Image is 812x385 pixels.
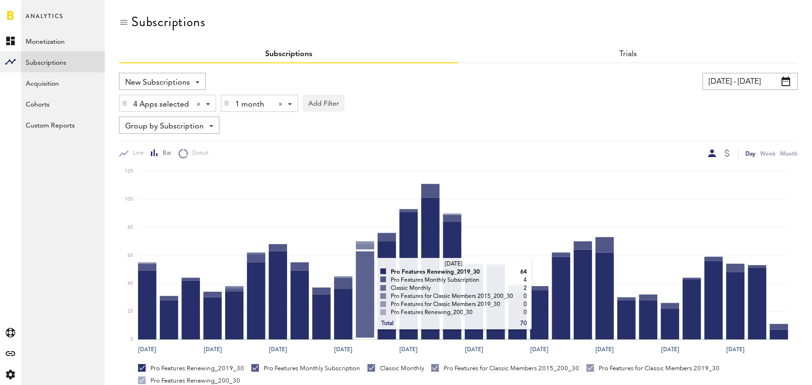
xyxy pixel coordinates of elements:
text: 120 [125,169,133,174]
span: Analytics [26,10,63,30]
a: Subscriptions [21,51,105,72]
a: Cohorts [21,93,105,114]
text: 0 [130,337,133,342]
div: Pro Features for Classic Members 2019_30 [586,364,720,373]
span: Group by Subscription [125,118,204,135]
text: [DATE] [269,345,287,354]
span: Line [129,149,144,158]
div: Pro Features Renewing_2019_30 [138,364,244,373]
img: trash_awesome_blue.svg [224,100,229,107]
img: trash_awesome_blue.svg [122,100,128,107]
div: Pro Features Monthly Subscription [251,364,360,373]
div: Day [745,148,755,158]
text: [DATE] [595,345,614,354]
text: [DATE] [334,345,352,354]
text: 100 [125,197,133,202]
span: Donut [188,149,208,158]
text: 40 [128,281,133,286]
text: [DATE] [661,345,679,354]
text: 20 [128,309,133,314]
text: [DATE] [399,345,417,354]
div: Pro Features for Classic Members 2015_200_30 [431,364,579,373]
div: Pro Features Renewing_200_30 [138,376,240,385]
div: Delete [119,95,130,111]
div: Clear [197,102,200,106]
text: [DATE] [138,345,156,354]
button: Add Filter [303,95,345,112]
span: Bar [158,149,171,158]
div: Delete [221,95,232,111]
text: 80 [128,225,133,230]
a: Trials [619,50,637,58]
a: Acquisition [21,72,105,93]
div: Week [760,148,775,158]
a: Custom Reports [21,114,105,135]
text: 60 [128,253,133,258]
div: Month [780,148,798,158]
a: Monetization [21,30,105,51]
div: Clear [278,102,282,106]
text: [DATE] [204,345,222,354]
span: 4 Apps selected [133,97,189,113]
text: [DATE] [726,345,744,354]
div: Classic Monthly [367,364,424,373]
a: Subscriptions [265,50,312,58]
span: 1 month [235,97,271,113]
text: [DATE] [530,345,548,354]
text: [DATE] [465,345,483,354]
span: New Subscriptions [125,75,190,91]
div: Subscriptions [131,14,205,30]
